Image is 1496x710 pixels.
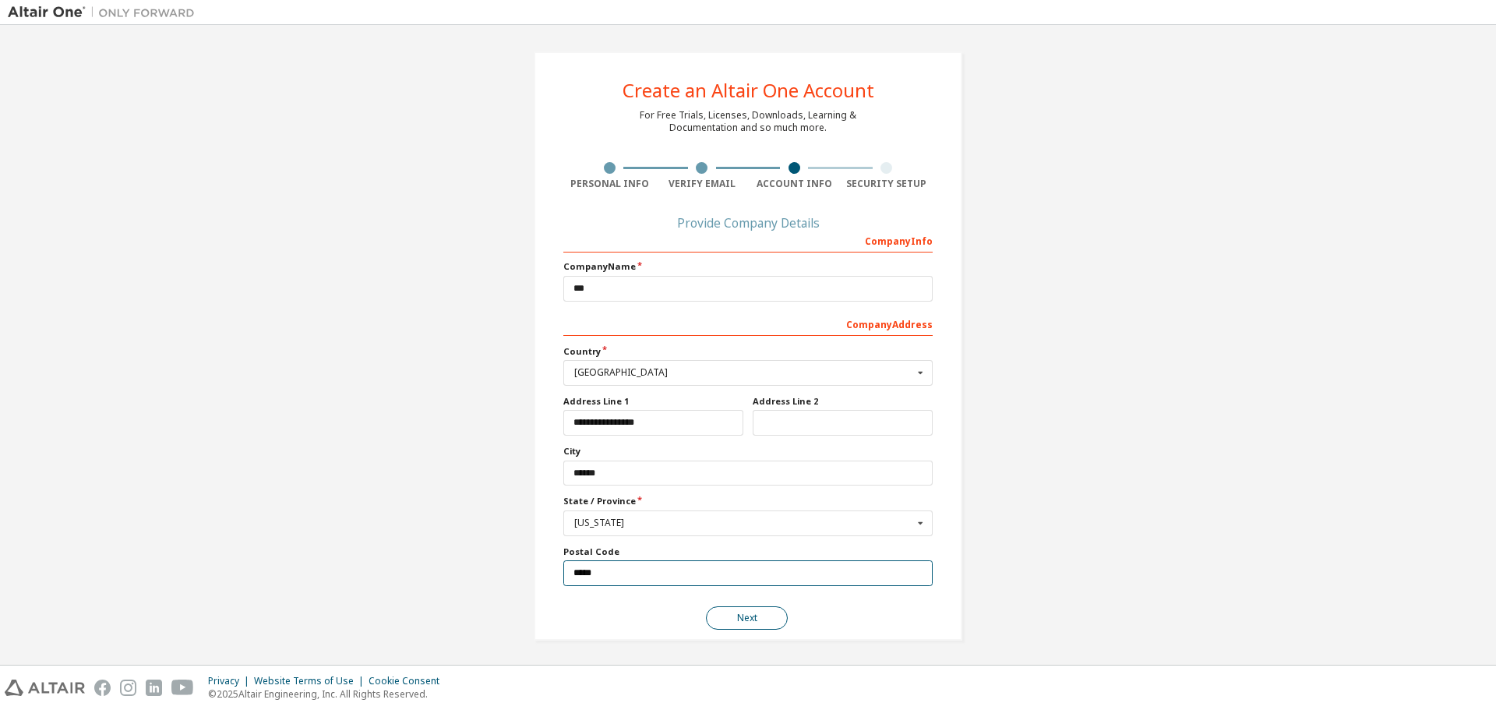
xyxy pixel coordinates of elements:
img: altair_logo.svg [5,680,85,696]
img: instagram.svg [120,680,136,696]
div: Cookie Consent [369,675,449,687]
button: Next [706,606,788,630]
label: Address Line 1 [563,395,743,408]
label: Company Name [563,260,933,273]
p: © 2025 Altair Engineering, Inc. All Rights Reserved. [208,687,449,701]
img: facebook.svg [94,680,111,696]
img: youtube.svg [171,680,194,696]
label: Country [563,345,933,358]
label: Address Line 2 [753,395,933,408]
img: Altair One [8,5,203,20]
div: [GEOGRAPHIC_DATA] [574,368,913,377]
div: Verify Email [656,178,749,190]
div: Security Setup [841,178,933,190]
div: Create an Altair One Account [623,81,874,100]
div: Privacy [208,675,254,687]
div: Company Address [563,311,933,336]
div: Provide Company Details [563,218,933,228]
div: Account Info [748,178,841,190]
div: Website Terms of Use [254,675,369,687]
label: Postal Code [563,546,933,558]
label: City [563,445,933,457]
div: Company Info [563,228,933,253]
label: State / Province [563,495,933,507]
img: linkedin.svg [146,680,162,696]
div: For Free Trials, Licenses, Downloads, Learning & Documentation and so much more. [640,109,856,134]
div: [US_STATE] [574,518,913,528]
div: Personal Info [563,178,656,190]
